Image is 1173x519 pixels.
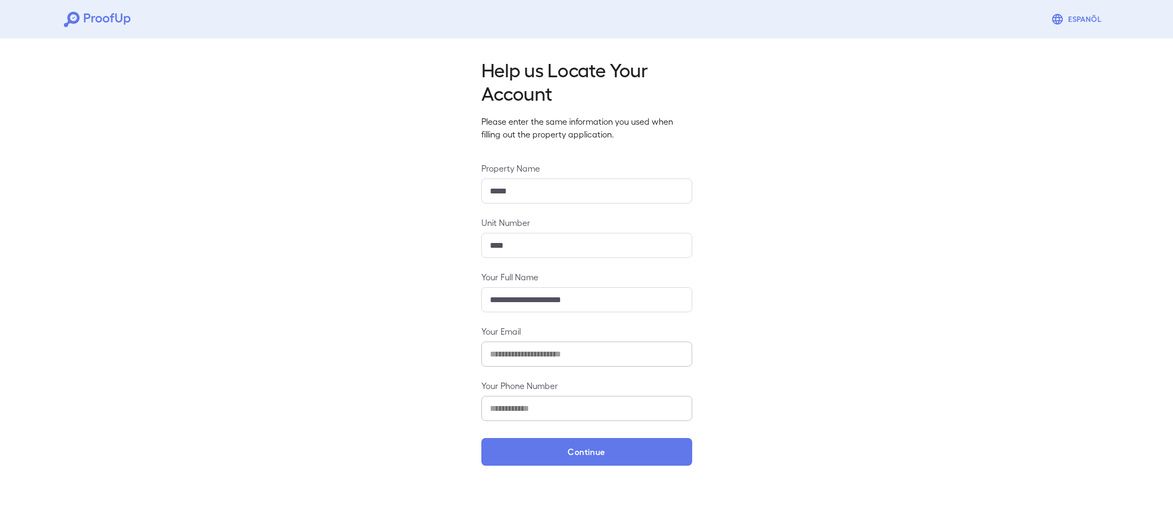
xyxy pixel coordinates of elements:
h2: Help us Locate Your Account [481,58,692,104]
p: Please enter the same information you used when filling out the property application. [481,115,692,141]
button: Continue [481,438,692,466]
button: Espanõl [1047,9,1109,30]
label: Your Full Name [481,271,692,283]
label: Property Name [481,162,692,174]
label: Your Phone Number [481,379,692,392]
label: Your Email [481,325,692,337]
label: Unit Number [481,216,692,229]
